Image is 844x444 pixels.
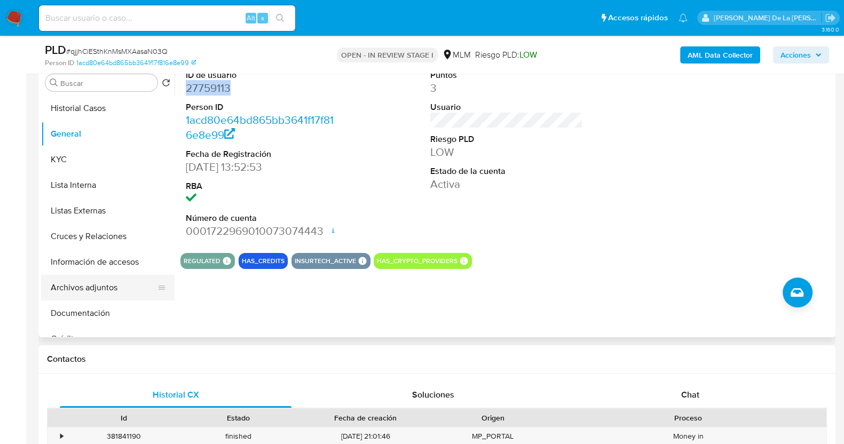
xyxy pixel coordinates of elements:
[475,49,537,61] span: Riesgo PLD:
[45,58,74,68] b: Person ID
[679,13,688,22] a: Notificaciones
[247,13,255,23] span: Alt
[153,388,199,401] span: Historial CX
[430,81,583,96] dd: 3
[186,224,338,239] dd: 0001722969010073074443
[269,11,291,26] button: search-icon
[773,46,829,64] button: Acciones
[780,46,811,64] span: Acciones
[714,13,822,23] p: javier.gutierrez@mercadolibre.com.mx
[50,78,58,87] button: Buscar
[430,145,583,160] dd: LOW
[41,300,175,326] button: Documentación
[821,25,839,34] span: 3.160.0
[519,49,537,61] span: LOW
[443,413,543,423] div: Origen
[337,47,438,62] p: OPEN - IN REVIEW STAGE I
[186,69,338,81] dt: ID de usuario
[41,121,175,147] button: General
[825,12,836,23] a: Salir
[188,413,288,423] div: Estado
[41,249,175,275] button: Información de accesos
[76,58,196,68] a: 1acd80e64bd865bb3641f17f816e8e99
[186,81,338,96] dd: 27759113
[162,78,170,90] button: Volver al orden por defecto
[74,413,173,423] div: Id
[430,101,583,113] dt: Usuario
[688,46,753,64] b: AML Data Collector
[608,12,668,23] span: Accesos rápidos
[442,49,471,61] div: MLM
[45,41,66,58] b: PLD
[412,388,454,401] span: Soluciones
[681,388,699,401] span: Chat
[558,413,819,423] div: Proceso
[186,212,338,224] dt: Número de cuenta
[261,13,264,23] span: s
[430,133,583,145] dt: Riesgo PLD
[186,160,338,175] dd: [DATE] 13:52:53
[680,46,760,64] button: AML Data Collector
[41,224,175,249] button: Cruces y Relaciones
[60,431,63,441] div: •
[303,413,428,423] div: Fecha de creación
[186,180,338,192] dt: RBA
[430,165,583,177] dt: Estado de la cuenta
[66,46,168,57] span: # qjjhCiESthKnMsMXAasaN03Q
[186,112,334,142] a: 1acd80e64bd865bb3641f17f816e8e99
[186,101,338,113] dt: Person ID
[41,172,175,198] button: Lista Interna
[430,69,583,81] dt: Puntos
[41,326,175,352] button: Créditos
[47,354,827,364] h1: Contactos
[430,177,583,192] dd: Activa
[41,147,175,172] button: KYC
[41,198,175,224] button: Listas Externas
[39,11,295,25] input: Buscar usuario o caso...
[60,78,153,88] input: Buscar
[41,275,166,300] button: Archivos adjuntos
[186,148,338,160] dt: Fecha de Registración
[41,96,175,121] button: Historial Casos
